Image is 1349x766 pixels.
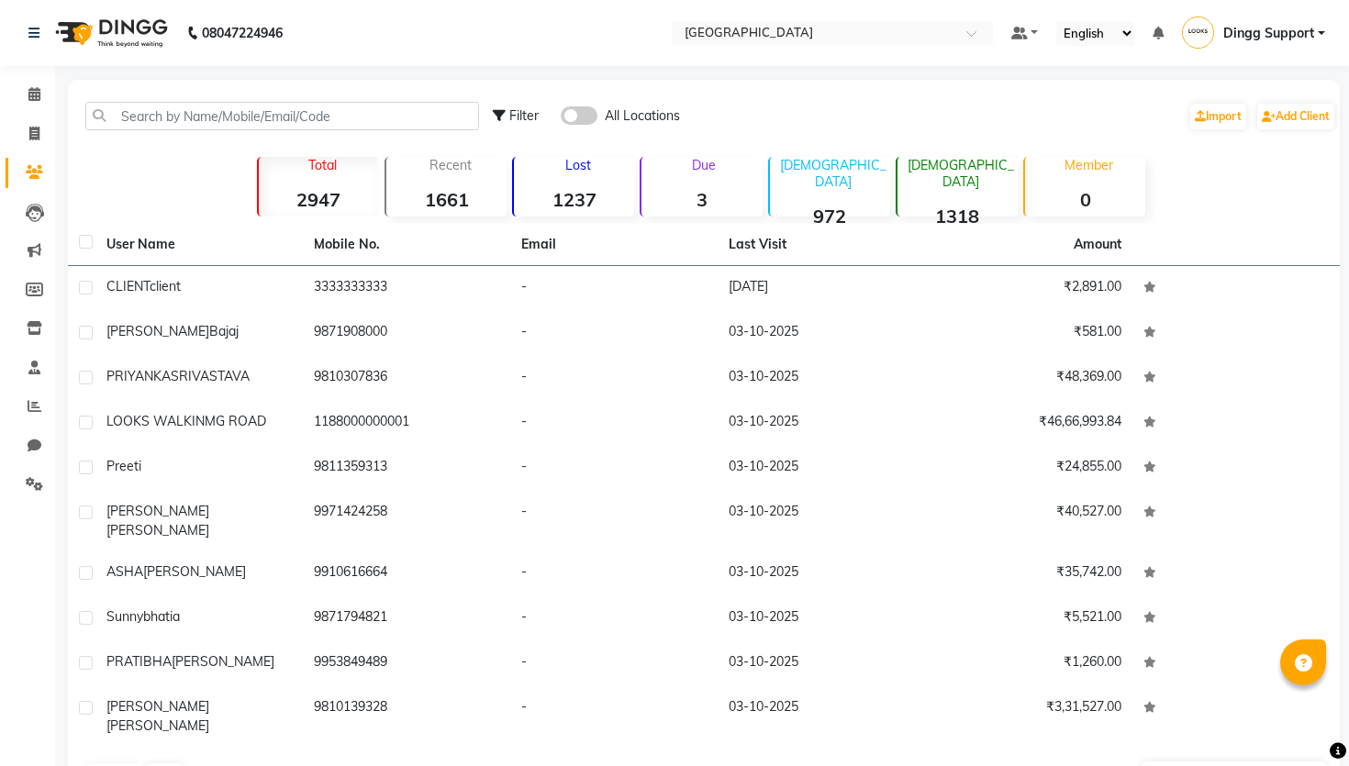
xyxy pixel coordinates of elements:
[106,653,172,670] span: PRATIBHA
[925,356,1132,401] td: ₹48,369.00
[303,551,510,596] td: 9910616664
[303,491,510,551] td: 9971424258
[718,641,925,686] td: 03-10-2025
[605,106,680,126] span: All Locations
[777,157,890,190] p: [DEMOGRAPHIC_DATA]
[47,7,173,59] img: logo
[718,491,925,551] td: 03-10-2025
[303,596,510,641] td: 9871794821
[925,551,1132,596] td: ₹35,742.00
[718,311,925,356] td: 03-10-2025
[85,102,479,130] input: Search by Name/Mobile/Email/Code
[510,446,718,491] td: -
[1257,104,1334,129] a: Add Client
[106,698,209,715] span: [PERSON_NAME]
[386,188,507,211] strong: 1661
[303,311,510,356] td: 9871908000
[718,446,925,491] td: 03-10-2025
[171,368,250,384] span: SRIVASTAVA
[510,266,718,311] td: -
[303,356,510,401] td: 9810307836
[1025,188,1145,211] strong: 0
[143,563,246,580] span: [PERSON_NAME]
[106,503,209,519] span: [PERSON_NAME]
[150,278,181,294] span: client
[106,563,143,580] span: ASHA
[905,157,1018,190] p: [DEMOGRAPHIC_DATA]
[925,401,1132,446] td: ₹46,66,993.84
[202,7,283,59] b: 08047224946
[1223,24,1314,43] span: Dingg Support
[205,413,266,429] span: MG ROAD
[645,157,762,173] p: Due
[303,266,510,311] td: 3333333333
[266,157,379,173] p: Total
[303,401,510,446] td: 1188000000001
[510,686,718,747] td: -
[770,205,890,228] strong: 972
[510,596,718,641] td: -
[106,608,143,625] span: sunny
[303,224,510,266] th: Mobile No.
[106,278,150,294] span: CLIENT
[1182,17,1214,49] img: Dingg Support
[925,266,1132,311] td: ₹2,891.00
[143,608,180,625] span: bhatia
[510,641,718,686] td: -
[303,686,510,747] td: 9810139328
[1032,157,1145,173] p: Member
[106,717,209,734] span: [PERSON_NAME]
[510,311,718,356] td: -
[172,653,274,670] span: [PERSON_NAME]
[925,311,1132,356] td: ₹581.00
[925,446,1132,491] td: ₹24,855.00
[641,188,762,211] strong: 3
[510,401,718,446] td: -
[718,686,925,747] td: 03-10-2025
[925,491,1132,551] td: ₹40,527.00
[509,107,539,124] span: Filter
[1063,224,1132,265] th: Amount
[718,551,925,596] td: 03-10-2025
[718,224,925,266] th: Last Visit
[106,413,205,429] span: LOOKS WALKIN
[394,157,507,173] p: Recent
[925,686,1132,747] td: ₹3,31,527.00
[510,551,718,596] td: -
[925,641,1132,686] td: ₹1,260.00
[925,596,1132,641] td: ₹5,521.00
[897,205,1018,228] strong: 1318
[1190,104,1246,129] a: Import
[521,157,634,173] p: Lost
[106,522,209,538] span: [PERSON_NAME]
[510,224,718,266] th: Email
[106,458,141,474] span: Preeti
[718,401,925,446] td: 03-10-2025
[106,323,209,339] span: [PERSON_NAME]
[510,491,718,551] td: -
[718,356,925,401] td: 03-10-2025
[303,446,510,491] td: 9811359313
[303,641,510,686] td: 9953849489
[209,323,239,339] span: bajaj
[106,368,171,384] span: PRIYANKA
[718,266,925,311] td: [DATE]
[514,188,634,211] strong: 1237
[510,356,718,401] td: -
[718,596,925,641] td: 03-10-2025
[95,224,303,266] th: User Name
[259,188,379,211] strong: 2947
